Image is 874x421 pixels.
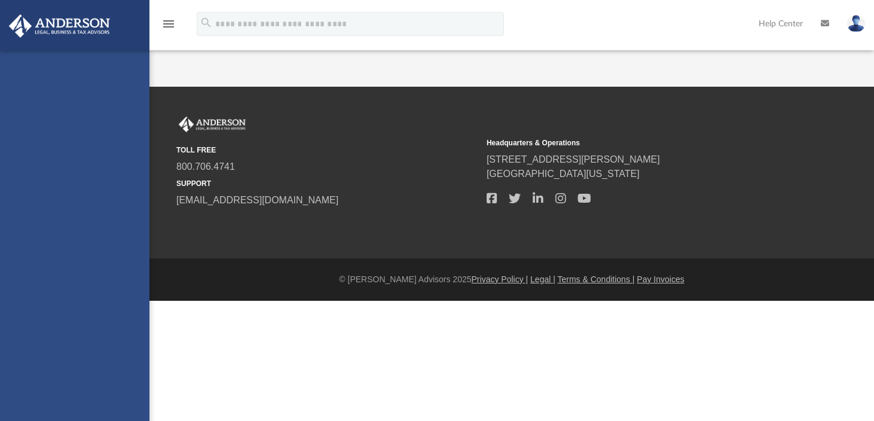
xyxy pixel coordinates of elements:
[161,17,176,31] i: menu
[176,195,338,205] a: [EMAIL_ADDRESS][DOMAIN_NAME]
[176,145,478,155] small: TOLL FREE
[637,274,684,284] a: Pay Invoices
[487,154,660,164] a: [STREET_ADDRESS][PERSON_NAME]
[558,274,635,284] a: Terms & Conditions |
[487,169,640,179] a: [GEOGRAPHIC_DATA][US_STATE]
[161,23,176,31] a: menu
[847,15,865,32] img: User Pic
[176,117,248,132] img: Anderson Advisors Platinum Portal
[176,161,235,172] a: 800.706.4741
[176,178,478,189] small: SUPPORT
[530,274,555,284] a: Legal |
[487,138,789,148] small: Headquarters & Operations
[472,274,528,284] a: Privacy Policy |
[149,273,874,286] div: © [PERSON_NAME] Advisors 2025
[200,16,213,29] i: search
[5,14,114,38] img: Anderson Advisors Platinum Portal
